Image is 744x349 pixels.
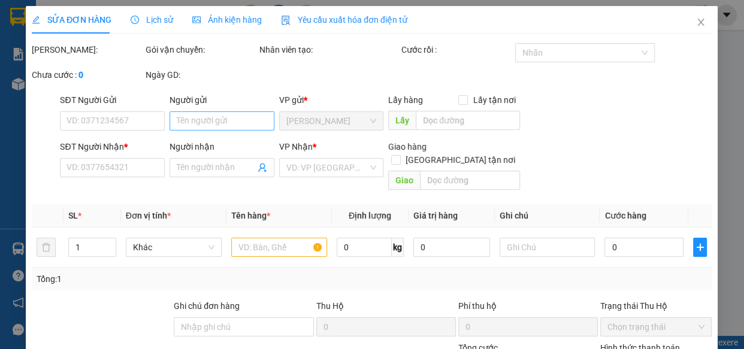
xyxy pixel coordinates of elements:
span: SL [15,41,31,58]
div: Tổng: 1 [37,272,288,286]
th: Ghi chú [495,204,600,227]
span: Thu Hộ [316,301,344,311]
span: kg [392,238,404,257]
span: close [697,17,706,27]
div: SĐT Người Gửi [61,93,165,107]
div: VP gửi [279,93,384,107]
div: Gói vận chuyển: [146,43,257,56]
div: Ngày GD: [146,68,257,81]
span: CR : [9,7,28,20]
span: Định lượng [349,211,391,220]
img: icon [282,16,291,25]
div: Người gửi [170,93,275,107]
button: Close [685,6,718,40]
div: HCM2509140020 [114,66,211,95]
div: Người nhận [170,140,275,153]
span: Lấy [389,111,416,130]
span: SỬA ĐƠN HÀNG [32,15,111,25]
span: edit [32,16,40,24]
span: [GEOGRAPHIC_DATA] tận nơi [401,153,521,166]
input: Dọc đường [416,111,521,130]
div: 1 / 1 [10,66,34,126]
input: Ghi Chú [500,238,595,257]
span: clock-circle [131,16,140,24]
span: Giao [389,171,421,190]
div: [PERSON_NAME]: [32,43,143,56]
span: Khác [133,238,214,256]
span: Đơn vị tính [126,211,171,220]
span: Chọn trạng thái [608,318,705,336]
span: user-add [258,163,267,172]
span: Tên hàng [231,211,270,220]
span: Hồ Chí Minh [286,112,377,130]
div: Tên hàng: [PERSON_NAME] ( : 1 ) [10,28,211,57]
span: Giá trị hàng [413,211,458,220]
input: Ghi chú đơn hàng [174,317,314,336]
label: Ghi chú đơn hàng [174,301,240,311]
div: Chưa cước : [32,68,143,81]
span: Lịch sử [131,15,174,25]
span: Cước hàng [605,211,646,220]
div: Nhân viên tạo: [259,43,399,56]
b: 0 [78,70,83,80]
span: Giao hàng [389,142,427,151]
span: Lấy tận nơi [468,93,521,107]
span: Ảnh kiện hàng [193,15,262,25]
input: Dọc đường [421,171,521,190]
button: plus [694,238,707,257]
div: 30.000 [9,6,108,20]
span: picture [193,16,201,24]
input: VD: Bàn, Ghế [231,238,327,257]
span: VP Nhận [279,142,313,151]
div: Trạng thái Thu Hộ [601,299,712,312]
div: Phí thu hộ [458,299,598,317]
button: delete [37,238,56,257]
span: Yêu cầu xuất hóa đơn điện tử [282,15,408,25]
div: SĐT Người Nhận [61,140,165,153]
span: Lấy hàng [389,95,424,105]
span: SL [68,211,78,220]
div: Cước rồi : [401,43,513,56]
span: plus [694,242,707,252]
